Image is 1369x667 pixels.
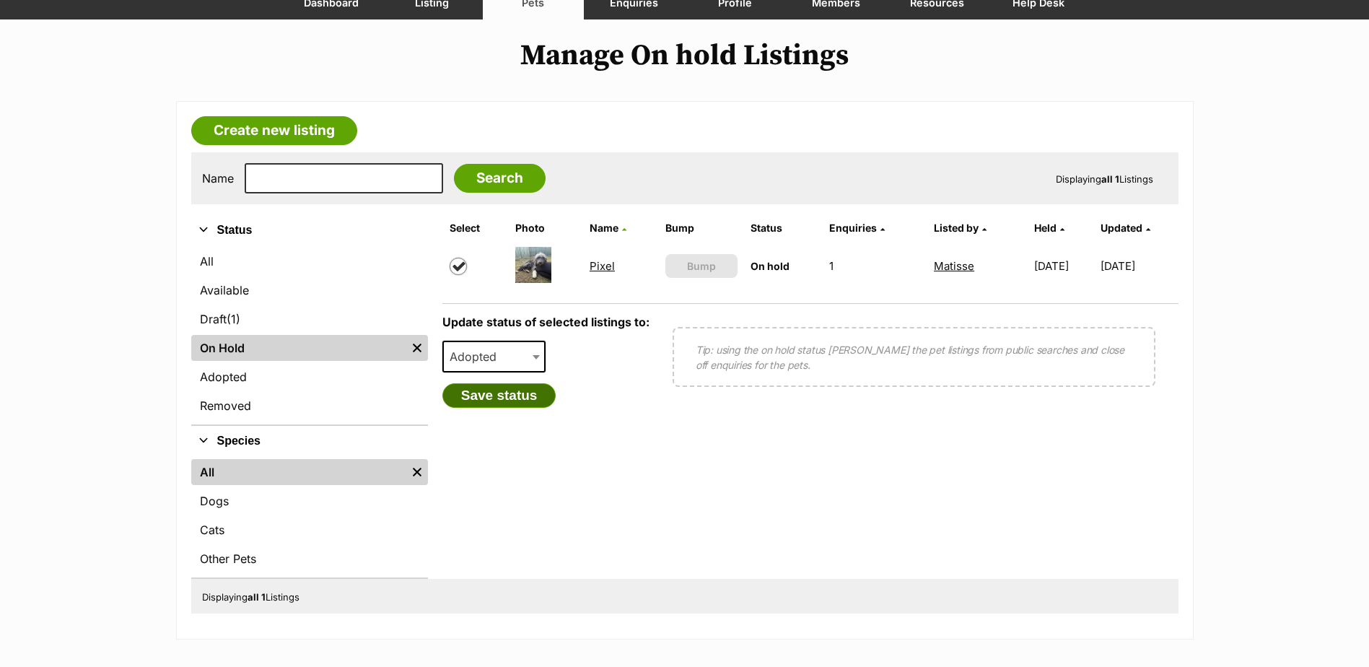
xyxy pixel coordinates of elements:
[202,591,299,603] span: Displaying Listings
[829,222,885,234] a: Enquiries
[660,217,744,240] th: Bump
[934,259,974,273] a: Matisse
[454,164,546,193] input: Search
[191,364,428,390] a: Adopted
[406,459,428,485] a: Remove filter
[823,241,927,291] td: 1
[687,258,716,274] span: Bump
[191,488,428,514] a: Dogs
[191,221,428,240] button: Status
[1101,173,1119,185] strong: all 1
[745,217,822,240] th: Status
[191,393,428,419] a: Removed
[590,259,615,273] a: Pixel
[191,245,428,424] div: Status
[1034,222,1057,234] span: Held
[1034,222,1064,234] a: Held
[191,546,428,572] a: Other Pets
[934,222,987,234] a: Listed by
[191,248,428,274] a: All
[444,346,511,367] span: Adopted
[696,342,1132,372] p: Tip: using the on hold status [PERSON_NAME] the pet listings from public searches and close off e...
[1056,173,1153,185] span: Displaying Listings
[442,341,546,372] span: Adopted
[751,260,790,272] span: On hold
[191,116,357,145] a: Create new listing
[406,335,428,361] a: Remove filter
[444,217,508,240] th: Select
[1101,241,1177,291] td: [DATE]
[1101,222,1142,234] span: Updated
[934,222,979,234] span: Listed by
[191,277,428,303] a: Available
[202,172,234,185] label: Name
[191,306,428,332] a: Draft
[829,222,877,234] span: translation missing: en.admin.listings.index.attributes.enquiries
[590,222,626,234] a: Name
[509,217,582,240] th: Photo
[1101,222,1150,234] a: Updated
[442,383,556,408] button: Save status
[442,315,649,329] label: Update status of selected listings to:
[1028,241,1099,291] td: [DATE]
[191,517,428,543] a: Cats
[248,591,266,603] strong: all 1
[665,254,738,278] button: Bump
[191,456,428,577] div: Species
[191,432,428,450] button: Species
[191,459,406,485] a: All
[227,310,240,328] span: (1)
[191,335,406,361] a: On Hold
[590,222,618,234] span: Name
